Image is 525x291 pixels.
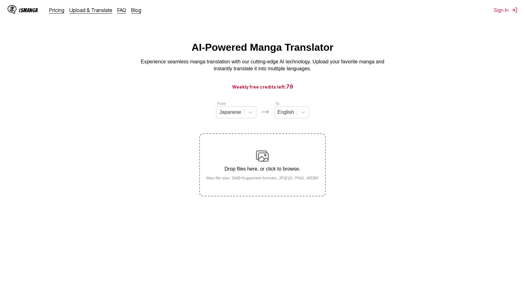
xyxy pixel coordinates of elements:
[494,7,517,13] button: Sign In
[217,102,226,106] label: From
[8,5,16,14] img: IsManga Logo
[69,7,112,13] a: Upload & Translate
[8,5,49,15] a: IsManga LogoIsManga
[275,102,279,106] label: To
[117,7,126,13] a: FAQ
[137,58,389,73] p: Experience seamless manga translation with our cutting-edge AI technology. Upload your favorite m...
[261,108,269,116] img: Languages icon
[201,176,324,180] small: Max file size: 5MB • Supported formats: JP(E)G, PNG, WEBP
[286,83,293,90] span: 79
[201,166,324,172] p: Drop files here, or click to browse.
[192,42,334,53] h1: AI-Powered Manga Translator
[49,7,64,13] a: Pricing
[19,7,38,13] div: IsManga
[15,83,510,90] h3: Weekly free credits left:
[511,7,517,13] img: Sign out
[131,7,141,13] a: Blog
